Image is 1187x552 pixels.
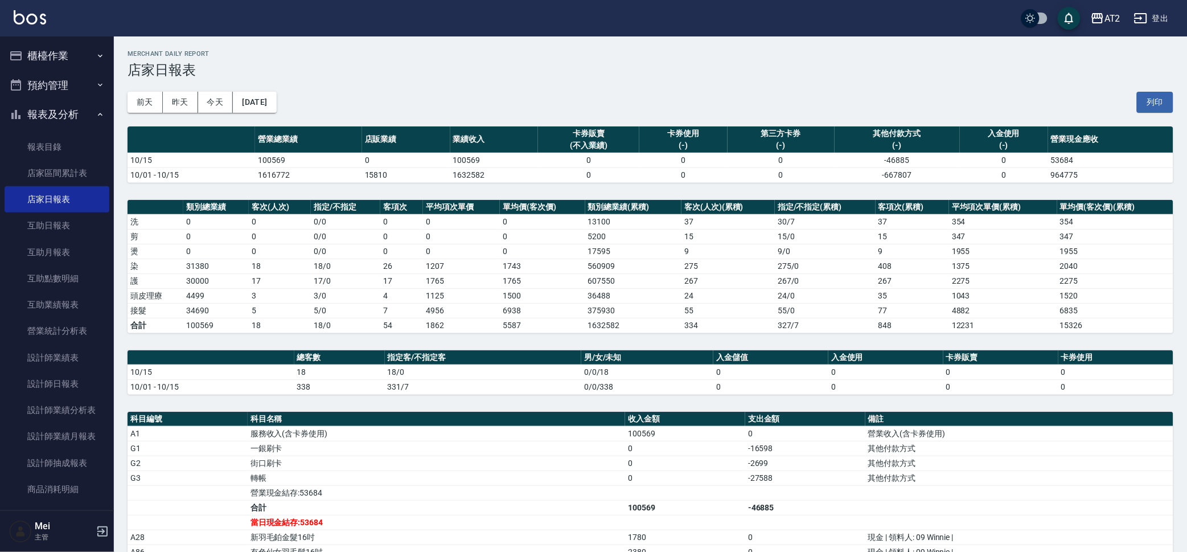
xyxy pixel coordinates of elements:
td: 15810 [362,167,450,182]
td: 10/01 - 10/15 [128,379,294,394]
td: 0 [625,456,745,471]
td: 營業現金結存:53684 [248,485,626,500]
td: 375930 [585,303,682,318]
td: 1765 [500,273,585,288]
a: 設計師業績月報表 [5,423,109,449]
th: 指定/不指定 [311,200,380,215]
div: 第三方卡券 [730,128,832,140]
td: 1955 [1057,244,1173,259]
td: 新羽毛鉑金髮16吋 [248,530,626,545]
td: -46885 [835,153,960,167]
td: 0 [713,365,828,379]
td: 轉帳 [248,471,626,485]
td: 0 [380,214,423,229]
td: 1765 [423,273,500,288]
td: 0 [1058,365,1173,379]
a: 互助點數明細 [5,265,109,292]
th: 平均項次單價 [423,200,500,215]
div: (-) [963,140,1045,152]
td: 354 [1057,214,1173,229]
div: (-) [642,140,725,152]
a: 店家日報表 [5,186,109,212]
h2: Merchant Daily Report [128,50,1173,58]
td: 17 / 0 [311,273,380,288]
td: 35 [876,288,949,303]
a: 設計師抽成報表 [5,450,109,476]
a: 營業統計分析表 [5,318,109,344]
td: 30000 [183,273,249,288]
td: 1520 [1057,288,1173,303]
td: G3 [128,471,248,485]
td: 53684 [1048,153,1173,167]
div: (-) [837,140,957,152]
td: -667807 [835,167,960,182]
td: 0 [728,153,835,167]
td: 607550 [585,273,682,288]
th: 營業現金應收 [1048,126,1173,153]
td: 100569 [450,153,539,167]
td: 10/15 [128,153,255,167]
td: -27588 [745,471,865,485]
td: 964775 [1048,167,1173,182]
td: 0 [380,244,423,259]
th: 客次(人次)(累積) [681,200,775,215]
div: (-) [730,140,832,152]
td: A1 [128,426,248,441]
td: 1207 [423,259,500,273]
a: 設計師日報表 [5,371,109,397]
td: 其他付款方式 [865,471,1173,485]
td: 0 [713,379,828,394]
td: 1043 [949,288,1057,303]
td: 4882 [949,303,1057,318]
td: 34690 [183,303,249,318]
td: 2275 [1057,273,1173,288]
td: 5 / 0 [311,303,380,318]
td: 15326 [1057,318,1173,333]
th: 客次(人次) [249,200,311,215]
td: 4956 [423,303,500,318]
button: 昨天 [163,92,198,113]
td: 267 [876,273,949,288]
td: 0 / 0 [311,229,380,244]
th: 總客數 [294,350,385,365]
td: 0 [423,229,500,244]
button: 列印 [1137,92,1173,113]
a: 互助業績報表 [5,292,109,318]
th: 科目名稱 [248,412,626,427]
a: 店家區間累計表 [5,160,109,186]
td: 0 [249,244,311,259]
th: 收入金額 [625,412,745,427]
td: 0 [625,471,745,485]
td: 護 [128,273,183,288]
th: 店販業績 [362,126,450,153]
td: 一銀刷卡 [248,441,626,456]
td: 9 [681,244,775,259]
button: 登出 [1130,8,1173,29]
td: 0 [728,167,835,182]
button: [DATE] [233,92,276,113]
td: 4 [380,288,423,303]
td: 347 [949,229,1057,244]
td: 3 [249,288,311,303]
td: 0 [639,153,728,167]
button: 預約管理 [5,71,109,100]
td: 560909 [585,259,682,273]
td: 染 [128,259,183,273]
td: 15 [681,229,775,244]
td: 848 [876,318,949,333]
td: 0 [828,365,943,379]
th: 備註 [865,412,1173,427]
td: 營業收入(含卡券使用) [865,426,1173,441]
td: 100569 [183,318,249,333]
td: 26 [380,259,423,273]
th: 類別總業績 [183,200,249,215]
th: 指定/不指定(累積) [775,200,876,215]
td: 1616772 [255,167,362,182]
td: 15 [876,229,949,244]
td: 頭皮理療 [128,288,183,303]
td: 36488 [585,288,682,303]
td: 334 [681,318,775,333]
th: 男/女/未知 [581,350,713,365]
td: 10/15 [128,365,294,379]
td: 12231 [949,318,1057,333]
